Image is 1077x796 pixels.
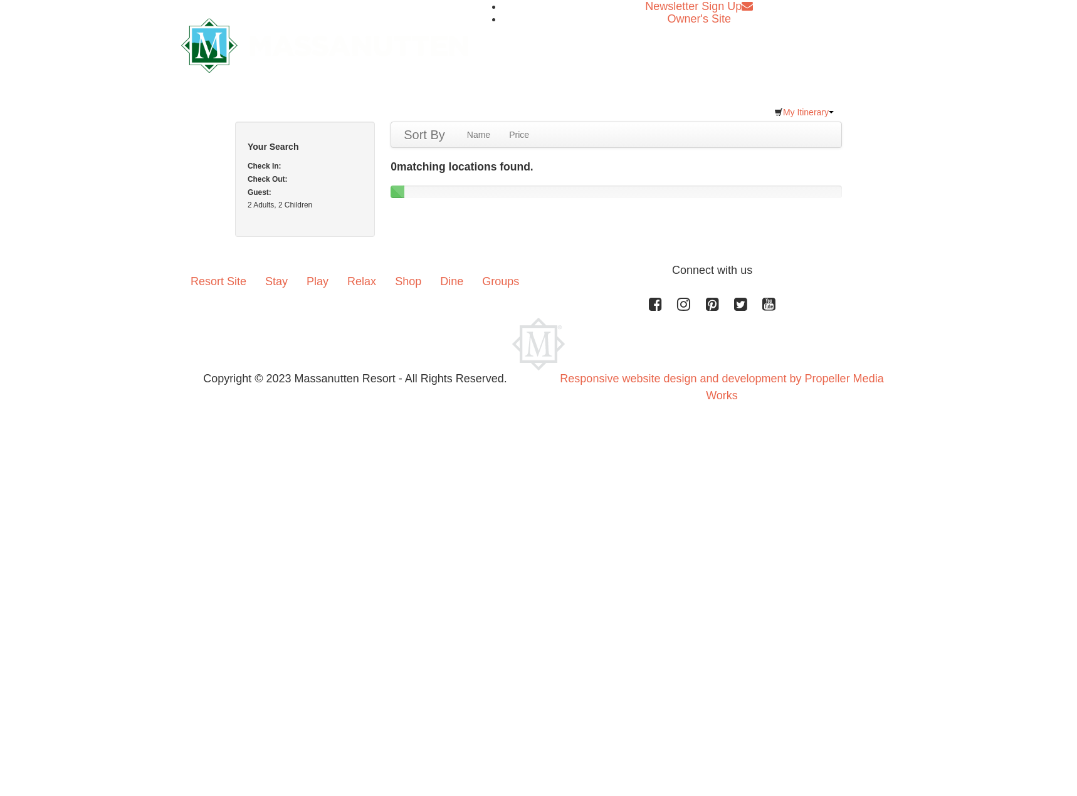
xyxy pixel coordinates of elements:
[248,175,287,184] strong: Check Out:
[256,262,297,301] a: Stay
[766,103,842,122] a: My Itinerary
[391,122,458,147] a: Sort By
[512,318,565,370] img: Massanutten Resort Logo
[431,262,473,301] a: Dine
[338,262,386,301] a: Relax
[386,262,431,301] a: Shop
[248,188,271,197] strong: Guest:
[500,122,538,147] a: Price
[297,262,338,301] a: Play
[391,160,842,173] h4: matching locations found.
[181,18,468,73] img: Massanutten Resort Logo
[248,162,281,170] strong: Check In:
[391,160,397,173] span: 0
[181,29,468,58] a: Massanutten Resort
[473,262,528,301] a: Groups
[248,199,362,211] div: 2 Adults, 2 Children
[458,122,500,147] a: Name
[172,370,538,387] p: Copyright © 2023 Massanutten Resort - All Rights Reserved.
[248,140,362,153] h5: Your Search
[181,262,896,279] p: Connect with us
[668,13,731,25] a: Owner's Site
[181,262,256,301] a: Resort Site
[560,372,883,402] a: Responsive website design and development by Propeller Media Works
